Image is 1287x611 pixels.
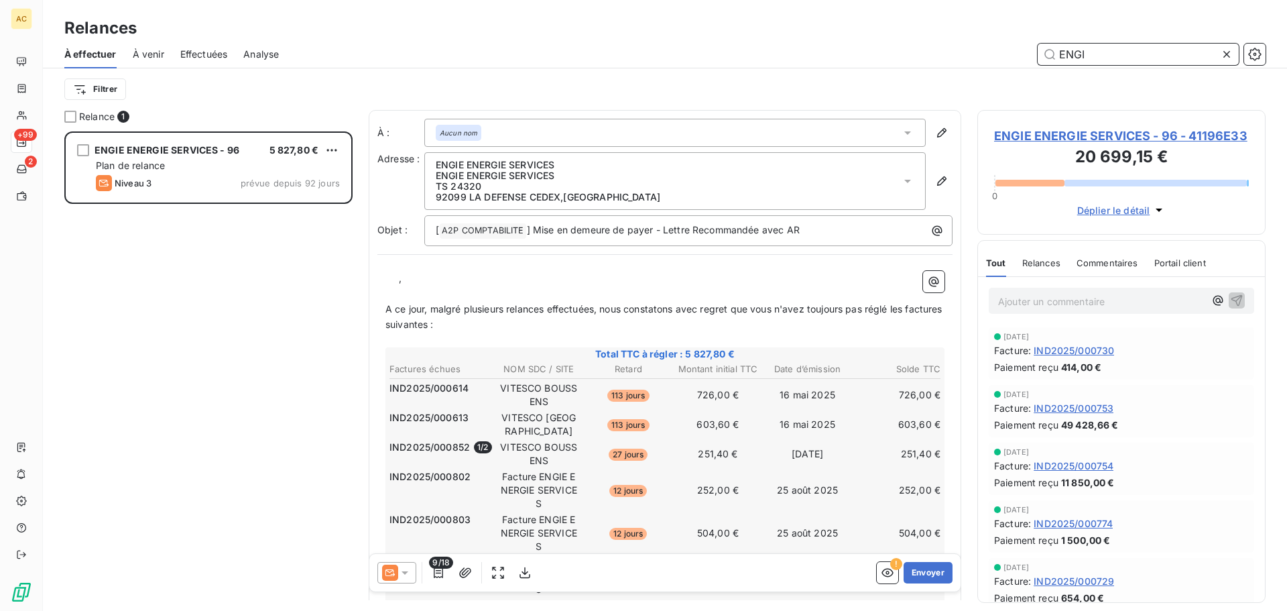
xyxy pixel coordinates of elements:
[853,512,941,554] td: 504,00 €
[527,224,800,235] span: ] Mise en demeure de payer - Lettre Recommandée avec AR
[1034,343,1114,357] span: IND2025/000730
[585,362,673,376] th: Retard
[674,469,762,511] td: 252,00 €
[994,476,1058,490] span: Paiement reçu
[64,78,126,100] button: Filtrer
[436,192,660,203] p: 92099 LA DEFENSE CEDEX , [GEOGRAPHIC_DATA]
[763,512,852,554] td: 25 août 2025
[853,410,941,439] td: 603,60 €
[11,8,32,30] div: AC
[853,469,941,511] td: 252,00 €
[377,126,424,140] label: À :
[495,512,583,554] td: Facture ENGIE ENERGIE SERVICES
[495,469,583,511] td: Facture ENGIE ENERGIE SERVICES
[609,485,647,497] span: 12 jours
[495,381,583,409] td: VITESCO BOUSSENS
[389,441,470,454] span: IND2025/000852
[994,401,1031,415] span: Facture :
[399,272,402,284] span: ,
[117,111,129,123] span: 1
[994,343,1031,357] span: Facture :
[1034,401,1113,415] span: IND2025/000753
[495,440,583,468] td: VITESCO BOUSSENS
[389,513,471,526] span: IND2025/000803
[994,418,1058,432] span: Paiement reçu
[14,129,37,141] span: +99
[436,160,660,170] p: ENGIE ENERGIE SERVICES
[853,440,941,468] td: 251,40 €
[377,224,408,235] span: Objet :
[763,440,852,468] td: [DATE]
[763,362,852,376] th: Date d’émission
[389,411,469,425] span: IND2025/000613
[79,110,115,123] span: Relance
[440,223,526,239] span: A2P COMPTABILITE
[674,512,762,554] td: 504,00 €
[992,190,997,201] span: 0
[763,410,852,439] td: 16 mai 2025
[986,258,1006,268] span: Tout
[1022,258,1060,268] span: Relances
[241,178,340,188] span: prévue depuis 92 jours
[436,224,439,235] span: [
[904,562,953,584] button: Envoyer
[115,178,151,188] span: Niveau 3
[674,440,762,468] td: 251,40 €
[1061,476,1115,490] span: 11 850,00 €
[1073,203,1170,218] button: Déplier le détail
[64,16,137,40] h3: Relances
[1003,390,1029,398] span: [DATE]
[994,459,1031,473] span: Facture :
[1034,459,1113,473] span: IND2025/000754
[994,145,1249,172] h3: 20 699,15 €
[1034,574,1114,588] span: IND2025/000729
[1154,258,1206,268] span: Portail client
[495,362,583,376] th: NOM SDC / SITE
[133,48,164,61] span: À venir
[994,127,1249,145] span: ENGIE ENERGIE SERVICES - 96 - 41196E33
[495,410,583,439] td: VITESCO [GEOGRAPHIC_DATA]
[853,362,941,376] th: Solde TTC
[440,128,477,137] em: Aucun nom
[95,144,239,156] span: ENGIE ENERGIE SERVICES - 96
[1003,333,1029,341] span: [DATE]
[474,441,491,453] span: 1 / 2
[387,347,942,361] span: Total TTC à régler : 5 827,80 €
[64,48,117,61] span: À effectuer
[1061,360,1101,374] span: 414,00 €
[674,362,762,376] th: Montant initial TTC
[96,160,165,171] span: Plan de relance
[1034,516,1113,531] span: IND2025/000774
[853,381,941,409] td: 726,00 €
[994,574,1031,588] span: Facture :
[389,470,471,484] span: IND2025/000802
[994,591,1058,605] span: Paiement reçu
[1003,506,1029,514] span: [DATE]
[389,382,469,395] span: IND2025/000614
[1061,591,1104,605] span: 654,00 €
[607,390,649,402] span: 113 jours
[1077,258,1138,268] span: Commentaires
[180,48,228,61] span: Effectuées
[25,156,37,168] span: 2
[11,581,32,603] img: Logo LeanPay
[1077,203,1150,217] span: Déplier le détail
[389,362,493,376] th: Factures échues
[609,449,648,461] span: 27 jours
[436,170,660,181] p: ENGIE ENERGIE SERVICES
[763,381,852,409] td: 16 mai 2025
[994,360,1058,374] span: Paiement reçu
[1003,563,1029,571] span: [DATE]
[763,469,852,511] td: 25 août 2025
[1061,533,1111,547] span: 1 500,00 €
[243,48,279,61] span: Analyse
[269,144,319,156] span: 5 827,80 €
[994,533,1058,547] span: Paiement reçu
[1038,44,1239,65] input: Rechercher
[1061,418,1119,432] span: 49 428,66 €
[1003,448,1029,456] span: [DATE]
[64,131,353,611] div: grid
[994,516,1031,531] span: Facture :
[607,419,649,431] span: 113 jours
[385,303,945,330] span: A ce jour, malgré plusieurs relances effectuées, nous constatons avec regret que vous n'avez touj...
